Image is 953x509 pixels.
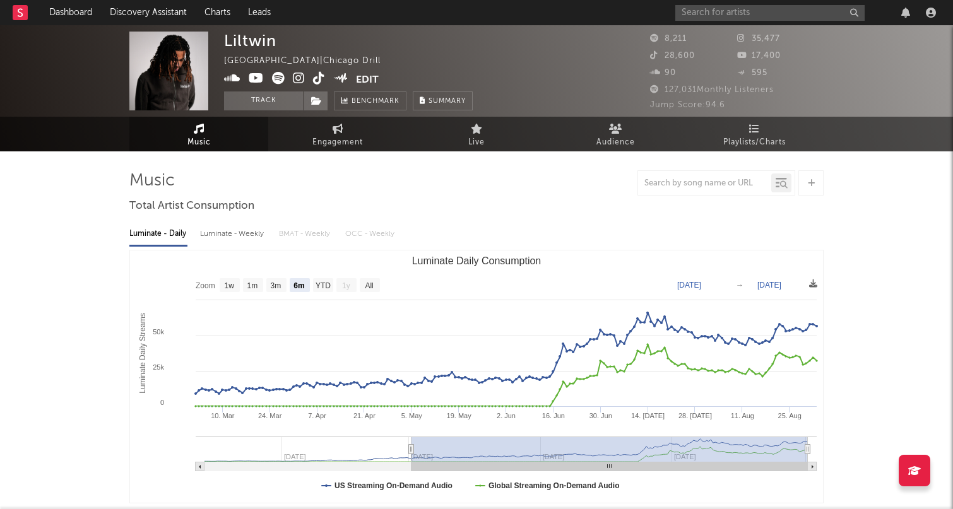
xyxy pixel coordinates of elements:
text: Luminate Daily Consumption [412,255,542,266]
text: → [736,281,743,290]
text: 6m [293,281,304,290]
a: Engagement [268,117,407,151]
text: 16. Jun [542,412,565,419]
text: 21. Apr [353,412,376,419]
span: Benchmark [352,94,400,109]
span: Playlists/Charts [723,135,786,150]
a: Benchmark [334,91,406,110]
span: 90 [650,69,676,77]
text: [DATE] [757,281,781,290]
button: Edit [356,72,379,88]
text: 50k [153,328,164,336]
text: 25k [153,363,164,371]
text: Zoom [196,281,215,290]
span: Summary [429,98,466,105]
button: Track [224,91,303,110]
text: 19. May [447,412,472,419]
span: Live [468,135,485,150]
input: Search for artists [675,5,865,21]
text: 10. Mar [211,412,235,419]
span: Engagement [312,135,363,150]
input: Search by song name or URL [638,178,771,189]
span: Music [187,135,211,150]
text: Global Streaming On-Demand Audio [488,481,620,490]
div: [GEOGRAPHIC_DATA] | Chicago Drill [224,54,395,69]
text: 11. Aug [731,412,754,419]
text: 1w [225,281,235,290]
span: 28,600 [650,52,695,60]
text: 3m [271,281,281,290]
span: 8,211 [650,35,687,43]
text: 28. [DATE] [678,412,712,419]
text: 24. Mar [258,412,282,419]
span: 595 [737,69,767,77]
text: 30. Jun [589,412,612,419]
svg: Luminate Daily Consumption [130,250,823,503]
span: 35,477 [737,35,780,43]
text: 14. [DATE] [631,412,665,419]
text: All [365,281,373,290]
button: Summary [413,91,473,110]
text: 1m [247,281,258,290]
a: Live [407,117,546,151]
text: 0 [160,399,164,406]
a: Music [129,117,268,151]
text: [DATE] [677,281,701,290]
span: Total Artist Consumption [129,199,254,214]
div: Luminate - Daily [129,223,187,245]
text: 1y [342,281,350,290]
div: Luminate - Weekly [200,223,266,245]
text: 5. May [401,412,423,419]
text: 25. Aug [778,412,802,419]
text: US Streaming On-Demand Audio [334,481,453,490]
a: Audience [546,117,685,151]
text: Luminate Daily Streams [138,313,147,393]
span: Jump Score: 94.6 [650,101,725,109]
a: Playlists/Charts [685,117,824,151]
span: Audience [596,135,635,150]
text: 2. Jun [497,412,516,419]
span: 17,400 [737,52,781,60]
text: YTD [316,281,331,290]
div: Liltwin [224,32,276,50]
text: 7. Apr [308,412,326,419]
span: 127,031 Monthly Listeners [650,86,774,94]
